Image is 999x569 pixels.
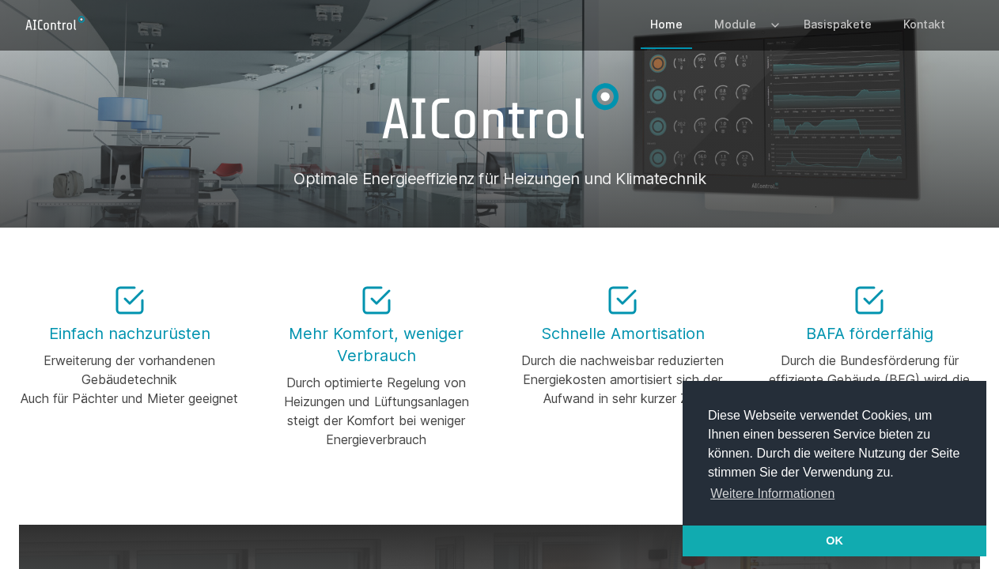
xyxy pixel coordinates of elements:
a: Logo [19,11,97,36]
div: Durch optimierte Regelung von Heizungen und Lüftungsanlagen steigt der Komfort bei weniger Energi... [266,373,487,449]
div: Durch die Bundesförderung für effiziente Gebäude (BEG) wird die Heizungsoptimierung direkt gefördert [759,351,980,408]
h1: Optimale Energieeffizienz für Heizungen und Klimatechnik [19,168,980,190]
h3: Schnelle Amortisation [513,322,734,345]
h3: BAFA förderfähig [759,322,980,345]
a: Home [641,2,692,47]
img: AIControl GmbH [356,63,644,164]
span: Diese Webseite verwendet Cookies, um Ihnen einen besseren Service bieten zu können. Durch die wei... [708,406,961,506]
div: cookieconsent [683,381,986,556]
h3: Einfach nachzurüsten [19,322,240,345]
div: Erweiterung der vorhandenen Gebäudetechnik Auch für Pächter und Mieter geeignet [19,351,240,408]
div: Durch die nachweisbar reduzierten Energiekosten amortisiert sich der Aufwand in sehr kurzer Zeit [513,351,734,408]
a: Kontakt [894,2,955,47]
a: learn more about cookies [708,482,838,506]
button: Expand / collapse menu [766,2,781,47]
a: Basispakete [794,2,881,47]
a: Module [705,2,766,47]
h3: Mehr Komfort, weniger Verbrauch [266,322,487,367]
a: dismiss cookie message [683,526,986,557]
